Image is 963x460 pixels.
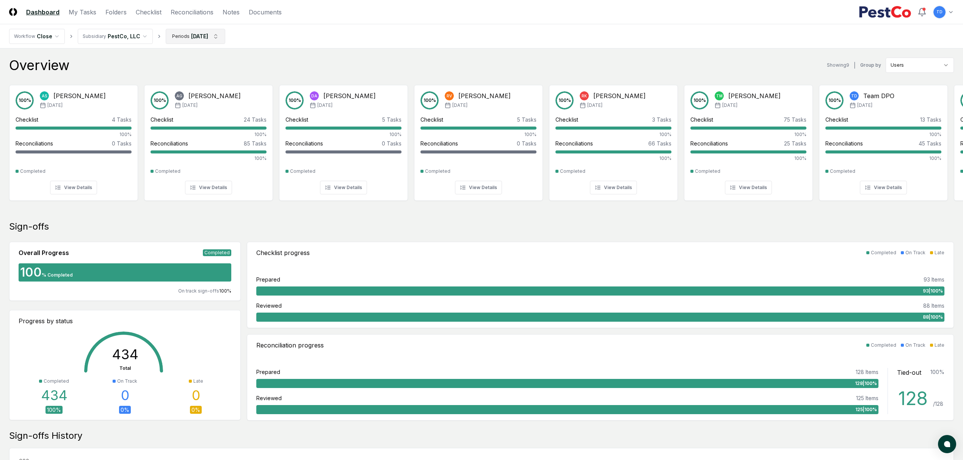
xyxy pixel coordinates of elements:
span: 128 | 100 % [855,380,877,387]
div: 100% [690,155,806,162]
div: Completed [203,249,231,256]
span: AG [176,93,182,99]
div: Overview [9,58,69,73]
div: [PERSON_NAME] [53,91,106,100]
div: Reconciliations [825,139,863,147]
div: Completed [44,378,69,385]
nav: breadcrumb [9,29,225,44]
a: 100%RK[PERSON_NAME][DATE]Checklist3 Tasks100%Reconciliations66 Tasks100%CompletedView Details [549,79,678,201]
span: TM [716,93,723,99]
span: [DATE] [857,102,872,109]
div: 100% [16,131,132,138]
span: [DATE] [587,102,602,109]
a: 100%DA[PERSON_NAME][DATE]Checklist5 Tasks100%Reconciliations0 TasksCompletedView Details [279,79,408,201]
div: 100 % [930,368,944,377]
div: 100% [690,131,806,138]
div: Sign-offs [9,221,954,233]
div: 85 Tasks [244,139,267,147]
a: 100%AS[PERSON_NAME][DATE]Checklist4 Tasks100%Reconciliations0 TasksCompletedView Details [9,79,138,201]
a: Reconciliations [171,8,213,17]
div: 0 Tasks [112,139,132,147]
div: 100 % [45,406,63,414]
div: [PERSON_NAME] [458,91,511,100]
div: Completed [695,168,720,175]
a: Reconciliation progressCompletedOn TrackLatePrepared128 Items128|100%Reviewed125 Items125|100%Tie... [247,334,954,421]
div: Completed [290,168,315,175]
div: 0 [192,388,200,403]
div: [DATE] [191,32,208,40]
div: 75 Tasks [784,116,806,124]
div: Checklist [420,116,443,124]
div: Reconciliations [420,139,458,147]
img: PestCo logo [859,6,911,18]
div: Completed [20,168,45,175]
a: Documents [249,8,282,17]
div: 5 Tasks [382,116,402,124]
div: Team DPO [863,91,894,100]
div: Workflow [14,33,35,40]
div: Completed [871,342,896,349]
div: Checklist [151,116,173,124]
div: 100% [420,131,536,138]
div: 100% [555,131,671,138]
a: 100%TM[PERSON_NAME][DATE]Checklist75 Tasks100%Reconciliations25 Tasks100%CompletedView Details [684,79,813,201]
img: Logo [9,8,17,16]
div: Sign-offs History [9,430,954,442]
div: 128 Items [856,368,878,376]
span: 93 | 100 % [923,288,943,294]
a: 100%TDTeam DPO[DATE]Checklist13 Tasks100%Reconciliations45 Tasks100%CompletedView Details [819,79,948,201]
div: 100% [285,131,402,138]
span: RV [447,93,452,99]
div: 25 Tasks [784,139,806,147]
button: TD [933,5,946,19]
div: Completed [155,168,180,175]
div: 93 Items [924,275,944,283]
div: Prepared [256,275,280,283]
div: Completed [560,168,585,175]
div: Reconciliations [16,139,53,147]
span: TD [851,93,857,99]
div: Completed [830,168,855,175]
div: Progress by status [19,316,231,325]
a: Checklist [136,8,162,17]
span: AS [42,93,47,99]
div: [PERSON_NAME] [593,91,646,100]
a: 100%AG[PERSON_NAME][DATE]Checklist24 Tasks100%Reconciliations85 Tasks100%CompletedView Details [144,79,273,201]
button: View Details [860,181,907,194]
div: 13 Tasks [920,116,941,124]
div: Overall Progress [19,248,69,257]
span: DA [311,93,317,99]
div: Checklist progress [256,248,310,257]
div: [PERSON_NAME] [323,91,376,100]
div: 66 Tasks [648,139,671,147]
div: Checklist [555,116,578,124]
div: / 128 [933,400,943,408]
div: Completed [871,249,896,256]
div: Checklist [16,116,38,124]
div: Reconciliation progress [256,341,324,350]
div: Late [935,249,944,256]
div: 45 Tasks [919,139,941,147]
div: 4 Tasks [112,116,132,124]
button: View Details [50,181,97,194]
div: 100 [19,266,42,279]
div: % Completed [42,272,73,279]
div: 5 Tasks [517,116,536,124]
div: 0 Tasks [382,139,402,147]
div: 100% [555,155,671,162]
div: 3 Tasks [652,116,671,124]
span: [DATE] [722,102,737,109]
span: 100 % [219,288,231,294]
div: Tied-out [897,368,921,377]
div: [PERSON_NAME] [728,91,781,100]
div: Reconciliations [555,139,593,147]
a: My Tasks [69,8,96,17]
div: 88 Items [923,302,944,310]
div: Periods [172,33,190,40]
div: 0 % [190,406,202,414]
div: 125 Items [856,394,878,402]
div: Reconciliations [690,139,728,147]
label: Group by [860,63,881,67]
div: 100% [151,155,267,162]
div: Showing 9 [827,62,849,69]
